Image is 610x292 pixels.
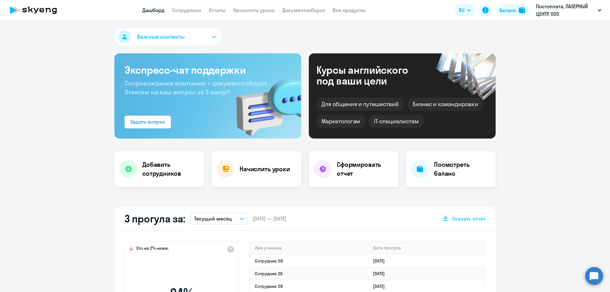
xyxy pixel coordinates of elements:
a: Сотрудник 26 [255,271,283,276]
p: Текущий месяц [194,215,232,222]
a: Начислить уроки [233,7,274,13]
a: Сотрудник 06 [255,258,283,264]
a: Сотрудник 08 [255,283,283,289]
a: Отчеты [209,7,226,13]
button: Важные контакты [114,28,221,46]
div: Задать вопрос [130,118,165,126]
div: Маркетологам [316,115,365,128]
button: Постоплата, ЛАЗЕРНЫЙ ЦЕНТР, ООО [533,3,605,18]
th: Имя ученика [250,241,368,255]
h4: Начислить уроки [240,165,290,173]
span: RU [459,6,464,14]
img: balance [519,7,525,13]
p: Постоплата, ЛАЗЕРНЫЙ ЦЕНТР, ООО [536,3,595,18]
button: RU [454,4,475,17]
button: Задать вопрос [125,116,171,128]
a: Сотрудники [172,7,201,13]
div: IT-специалистам [369,115,424,128]
span: Скачать отчет [452,215,485,222]
a: Дашборд [142,7,165,13]
div: Курсы английского под ваши цели [316,65,425,86]
a: [DATE] [373,283,390,289]
h2: 3 прогула за: [125,212,185,225]
h4: Добавить сотрудников [142,160,199,178]
a: [DATE] [373,258,390,264]
button: Текущий месяц [190,213,247,225]
th: Дата прогула [368,241,485,255]
h3: Экспресс-чат поддержки [125,64,291,76]
img: bg-img [227,67,301,139]
a: Документооборот [282,7,325,13]
span: [DATE] — [DATE] [253,215,286,222]
div: Баланс [499,6,516,14]
h4: Сформировать отчет [337,160,393,178]
span: Это на 2% ниже, [136,245,169,253]
a: Все продукты [333,7,366,13]
button: Балансbalance [496,4,529,17]
a: [DATE] [373,271,390,276]
div: Для общения и путешествий [316,98,404,111]
h4: Посмотреть баланс [434,160,491,178]
span: Сопровождение компании + документооборот. Ответим на ваш вопрос за 5 минут! [125,79,268,96]
div: Бизнес и командировки [408,98,483,111]
span: Важные контакты [137,33,185,41]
